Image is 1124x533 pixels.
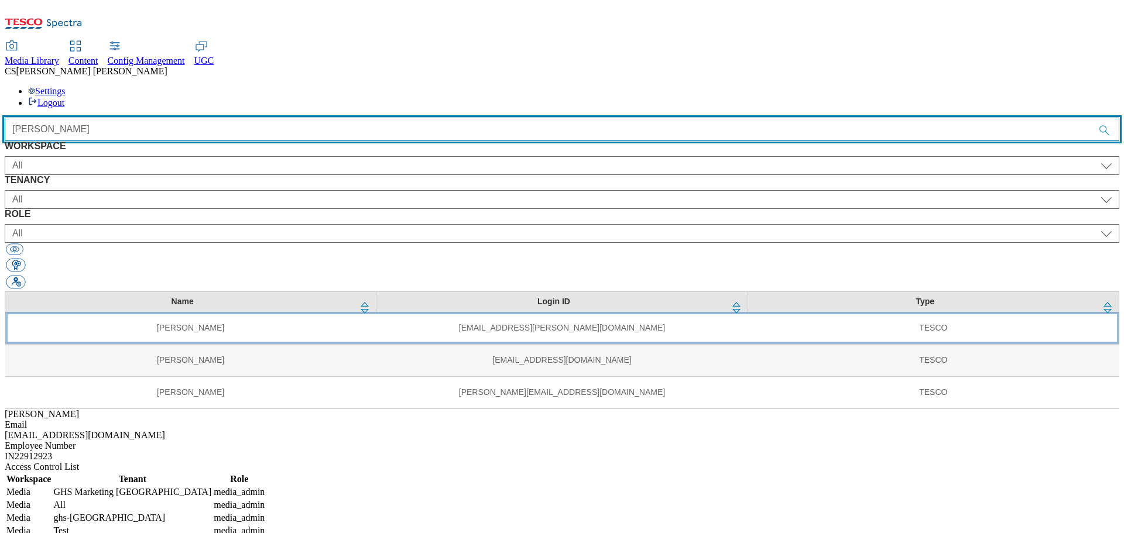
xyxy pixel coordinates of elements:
label: TENANCY [5,175,1119,185]
div: IN22912923 [5,451,1119,462]
span: UGC [194,56,214,66]
td: [PERSON_NAME] [5,312,376,344]
span: Config Management [108,56,185,66]
td: [PERSON_NAME] [5,376,376,408]
td: TESCO [748,344,1119,376]
a: Content [68,42,98,66]
td: All [53,499,212,511]
div: Login ID [383,297,724,307]
th: Workspace [6,473,52,485]
td: [EMAIL_ADDRESS][PERSON_NAME][DOMAIN_NAME] [376,312,748,344]
td: media_admin [213,512,265,524]
input: Accessible label text [5,118,1119,141]
span: [PERSON_NAME] [PERSON_NAME] [16,66,167,76]
div: Access Control List [5,462,1119,472]
div: Name [12,297,352,307]
label: WORKSPACE [5,141,1119,152]
span: Media Library [5,56,59,66]
th: Role [213,473,265,485]
td: media_admin [213,499,265,511]
td: [PERSON_NAME] [5,344,376,376]
div: Type [755,297,1095,307]
span: [PERSON_NAME] [5,409,79,419]
td: Media [6,512,52,524]
td: ghs-[GEOGRAPHIC_DATA] [53,512,212,524]
td: TESCO [748,376,1119,408]
td: media_admin [213,486,265,498]
label: ROLE [5,209,1119,219]
td: TESCO [748,312,1119,344]
span: CS [5,66,16,76]
td: [PERSON_NAME][EMAIL_ADDRESS][DOMAIN_NAME] [376,376,748,408]
a: Config Management [108,42,185,66]
a: UGC [194,42,214,66]
th: Tenant [53,473,212,485]
div: Email [5,419,1119,430]
td: GHS Marketing [GEOGRAPHIC_DATA] [53,486,212,498]
a: Media Library [5,42,59,66]
span: Content [68,56,98,66]
td: Media [6,499,52,511]
td: [EMAIL_ADDRESS][DOMAIN_NAME] [376,344,748,376]
a: Logout [28,98,64,108]
td: Media [6,486,52,498]
div: [EMAIL_ADDRESS][DOMAIN_NAME] [5,430,1119,441]
div: Employee Number [5,441,1119,451]
a: Settings [28,86,66,96]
